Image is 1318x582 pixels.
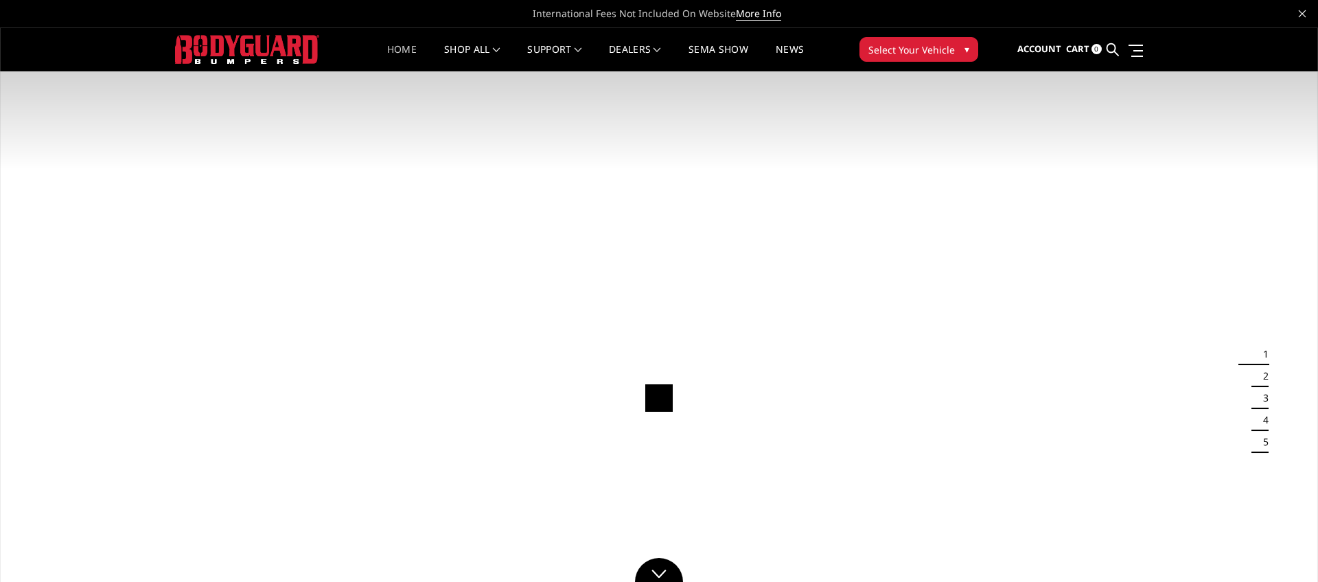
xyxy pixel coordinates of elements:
span: Select Your Vehicle [868,43,955,57]
a: Home [387,45,417,71]
button: 2 of 5 [1255,365,1269,387]
button: 3 of 5 [1255,387,1269,409]
a: shop all [444,45,500,71]
button: 1 of 5 [1255,343,1269,365]
a: Dealers [609,45,661,71]
a: Click to Down [635,558,683,582]
button: 4 of 5 [1255,409,1269,431]
button: Select Your Vehicle [859,37,978,62]
a: Cart 0 [1066,31,1102,68]
span: Cart [1066,43,1089,55]
img: BODYGUARD BUMPERS [175,35,319,63]
span: Account [1017,43,1061,55]
a: More Info [736,7,781,21]
a: SEMA Show [689,45,748,71]
a: Account [1017,31,1061,68]
a: Support [527,45,581,71]
span: 0 [1091,44,1102,54]
span: ▾ [964,42,969,56]
button: 5 of 5 [1255,431,1269,453]
a: News [776,45,804,71]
